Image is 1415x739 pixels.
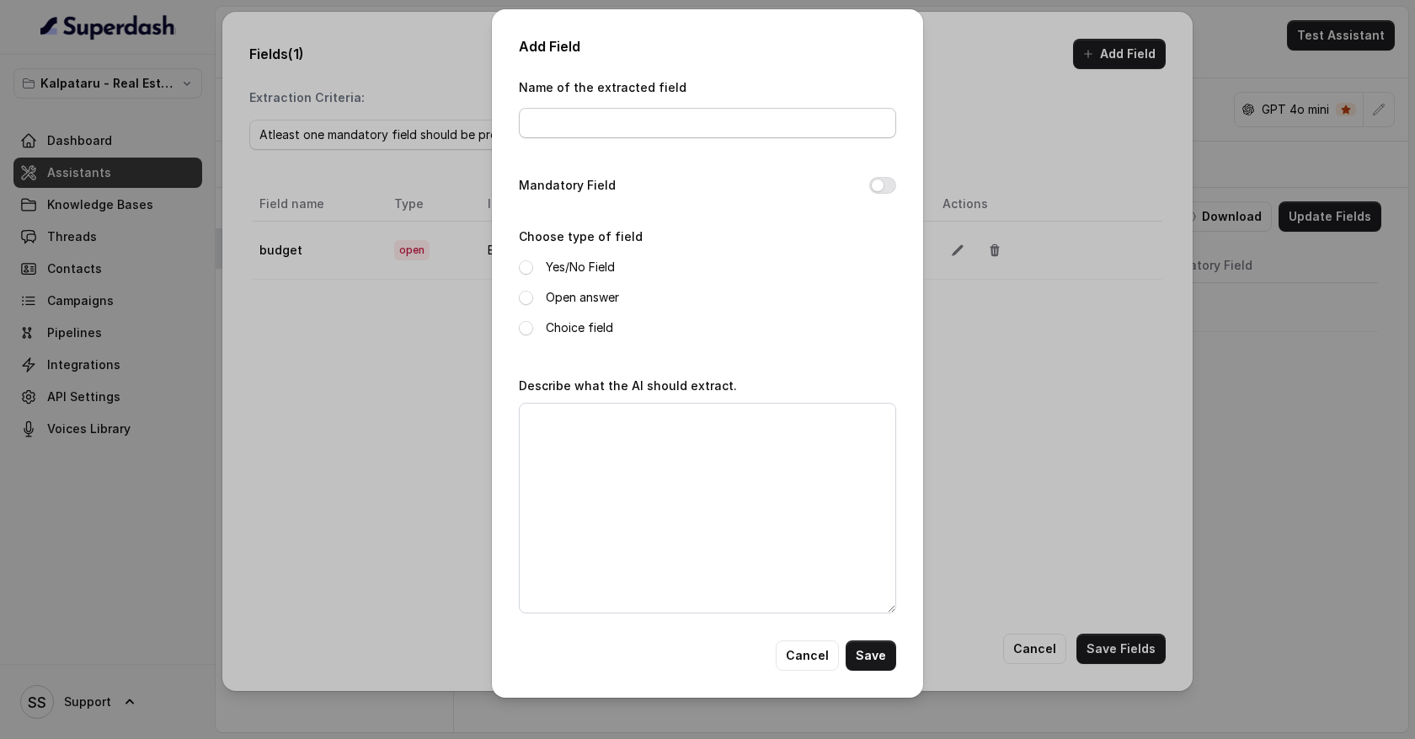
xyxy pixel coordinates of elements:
label: Choose type of field [519,229,643,244]
h2: Add Field [519,36,896,56]
label: Open answer [546,287,619,308]
label: Name of the extracted field [519,80,686,94]
label: Describe what the AI should extract. [519,378,737,393]
button: Save [846,640,896,671]
label: Yes/No Field [546,257,615,277]
label: Choice field [546,318,613,338]
label: Mandatory Field [519,175,616,195]
button: Cancel [776,640,839,671]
